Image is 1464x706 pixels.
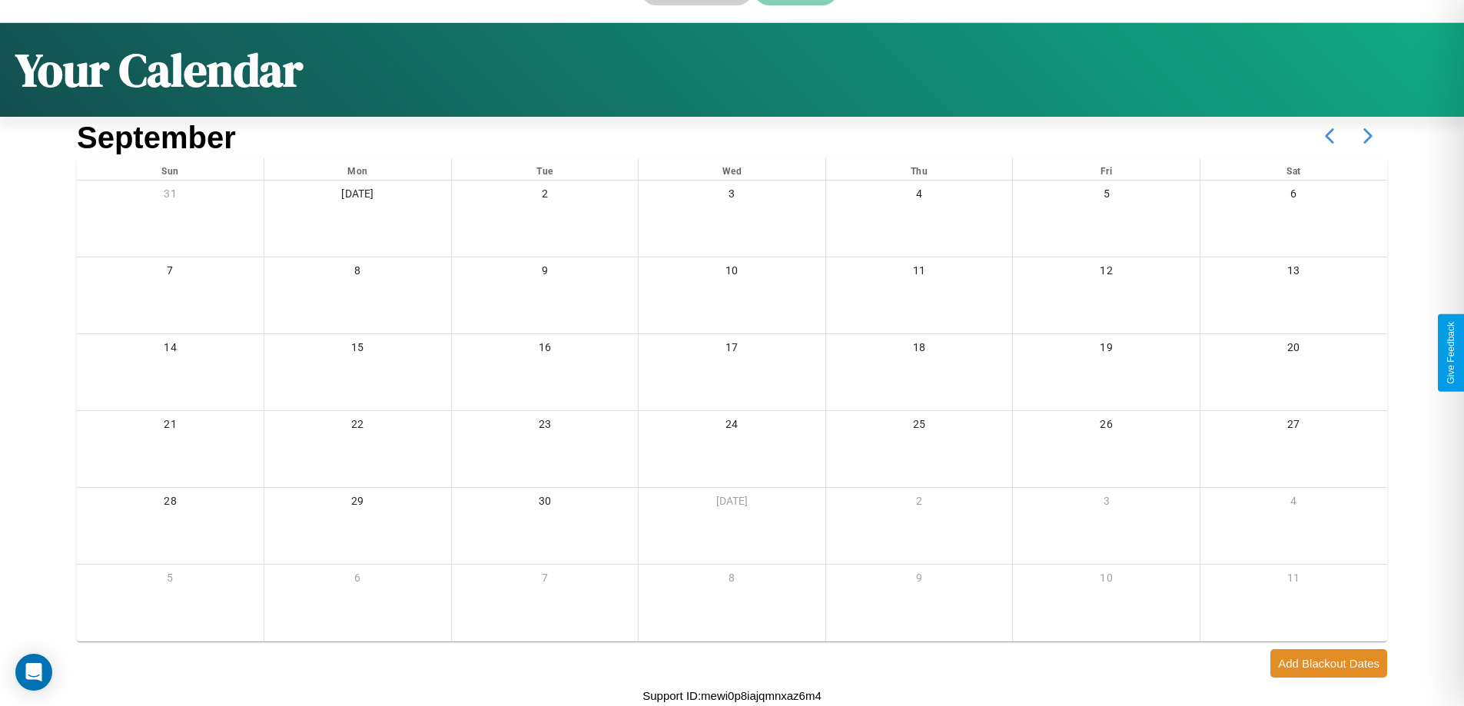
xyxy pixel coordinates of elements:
div: 26 [1013,411,1200,442]
div: 11 [826,257,1013,289]
div: Sun [77,158,264,180]
h1: Your Calendar [15,38,303,101]
div: 15 [264,334,451,366]
div: 23 [452,411,639,442]
div: 2 [452,181,639,212]
div: Tue [452,158,639,180]
div: 10 [1013,565,1200,596]
div: 19 [1013,334,1200,366]
div: 17 [639,334,825,366]
div: 27 [1200,411,1387,442]
div: 20 [1200,334,1387,366]
div: 10 [639,257,825,289]
div: Sat [1200,158,1387,180]
div: 16 [452,334,639,366]
div: 29 [264,488,451,519]
div: Mon [264,158,451,180]
div: 28 [77,488,264,519]
div: 24 [639,411,825,442]
button: Add Blackout Dates [1270,649,1387,678]
div: 12 [1013,257,1200,289]
div: 5 [77,565,264,596]
div: 4 [826,181,1013,212]
div: Wed [639,158,825,180]
div: 9 [452,257,639,289]
div: [DATE] [264,181,451,212]
div: 8 [639,565,825,596]
div: 3 [1013,488,1200,519]
div: 21 [77,411,264,442]
div: 2 [826,488,1013,519]
div: 13 [1200,257,1387,289]
div: 6 [264,565,451,596]
div: 8 [264,257,451,289]
div: 5 [1013,181,1200,212]
div: 9 [826,565,1013,596]
div: Give Feedback [1446,322,1456,384]
div: Thu [826,158,1013,180]
div: 4 [1200,488,1387,519]
div: 3 [639,181,825,212]
div: 25 [826,411,1013,442]
div: Open Intercom Messenger [15,654,52,691]
div: 30 [452,488,639,519]
div: 7 [452,565,639,596]
div: 31 [77,181,264,212]
h2: September [77,121,236,155]
div: [DATE] [639,488,825,519]
div: 18 [826,334,1013,366]
div: 6 [1200,181,1387,212]
div: Fri [1013,158,1200,180]
div: 22 [264,411,451,442]
div: 7 [77,257,264,289]
p: Support ID: mewi0p8iajqmnxaz6m4 [642,685,822,706]
div: 14 [77,334,264,366]
div: 11 [1200,565,1387,596]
